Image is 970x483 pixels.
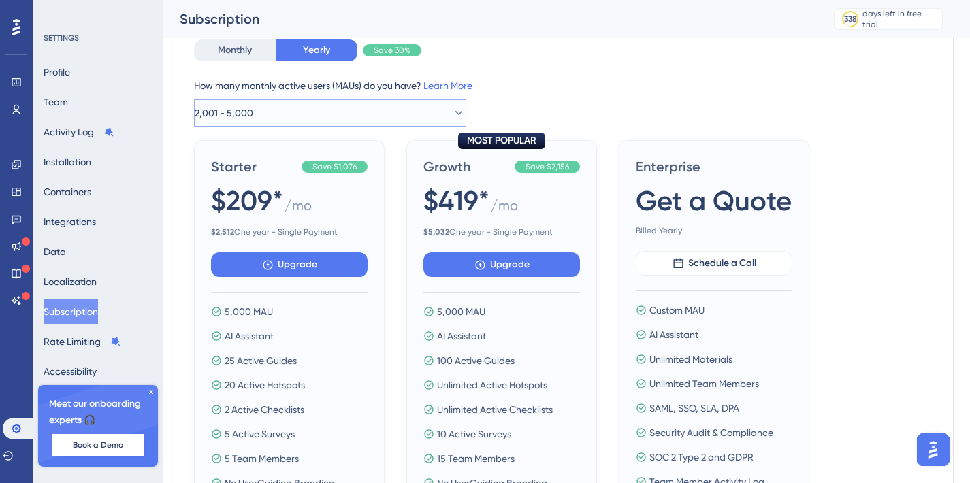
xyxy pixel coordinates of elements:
[649,449,754,465] span: SOC 2 Type 2 and GDPR
[649,424,773,441] span: Security Audit & Compliance
[423,80,472,91] a: Learn More
[649,351,732,367] span: Unlimited Materials
[211,252,368,277] button: Upgrade
[491,196,518,221] span: / mo
[49,396,147,429] span: Meet our onboarding experts 🎧
[44,120,114,144] button: Activity Log
[423,252,580,277] button: Upgrade
[180,10,800,29] div: Subscription
[862,8,938,30] div: days left in free trial
[44,60,70,84] button: Profile
[194,99,466,127] button: 2,001 - 5,000
[437,450,515,467] span: 15 Team Members
[844,14,857,24] div: 338
[374,45,410,56] span: Save 30%
[211,227,234,237] b: $ 2,512
[44,90,68,114] button: Team
[636,251,792,276] button: Schedule a Call
[913,429,954,470] iframe: UserGuiding AI Assistant Launcher
[423,182,489,220] span: $419*
[211,157,296,176] span: Starter
[44,33,154,44] div: SETTINGS
[44,180,91,204] button: Containers
[649,327,698,343] span: AI Assistant
[490,256,530,273] span: Upgrade
[649,376,759,392] span: Unlimited Team Members
[312,161,357,172] span: Save $1,076
[437,377,547,393] span: Unlimited Active Hotspots
[44,359,97,384] button: Accessibility
[194,78,939,94] div: How many monthly active users (MAUs) do you have?
[526,161,569,172] span: Save $2,156
[437,328,486,344] span: AI Assistant
[44,269,97,294] button: Localization
[44,299,98,324] button: Subscription
[688,255,756,271] span: Schedule a Call
[423,227,580,237] span: One year - Single Payment
[44,150,91,174] button: Installation
[437,401,553,418] span: Unlimited Active Checklists
[195,105,253,121] span: 2,001 - 5,000
[423,227,449,237] b: $ 5,032
[276,39,357,61] button: Yearly
[225,377,305,393] span: 20 Active Hotspots
[225,401,304,418] span: 2 Active Checklists
[278,256,317,273] span: Upgrade
[211,227,368,237] span: One year - Single Payment
[458,133,545,149] div: MOST POPULAR
[225,426,295,442] span: 5 Active Surveys
[211,182,283,220] span: $209*
[437,303,485,320] span: 5,000 MAU
[437,352,515,369] span: 100 Active Guides
[194,39,276,61] button: Monthly
[649,302,705,318] span: Custom MAU
[225,303,273,320] span: 5,000 MAU
[225,352,297,369] span: 25 Active Guides
[44,210,96,234] button: Integrations
[636,157,792,176] span: Enterprise
[44,329,121,354] button: Rate Limiting
[649,400,739,416] span: SAML, SSO, SLA, DPA
[437,426,511,442] span: 10 Active Surveys
[225,328,274,344] span: AI Assistant
[636,182,792,220] span: Get a Quote
[44,239,66,264] button: Data
[423,157,509,176] span: Growth
[225,450,299,467] span: 5 Team Members
[285,196,312,221] span: / mo
[73,439,123,450] span: Book a Demo
[52,434,144,456] button: Book a Demo
[636,225,792,236] span: Billed Yearly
